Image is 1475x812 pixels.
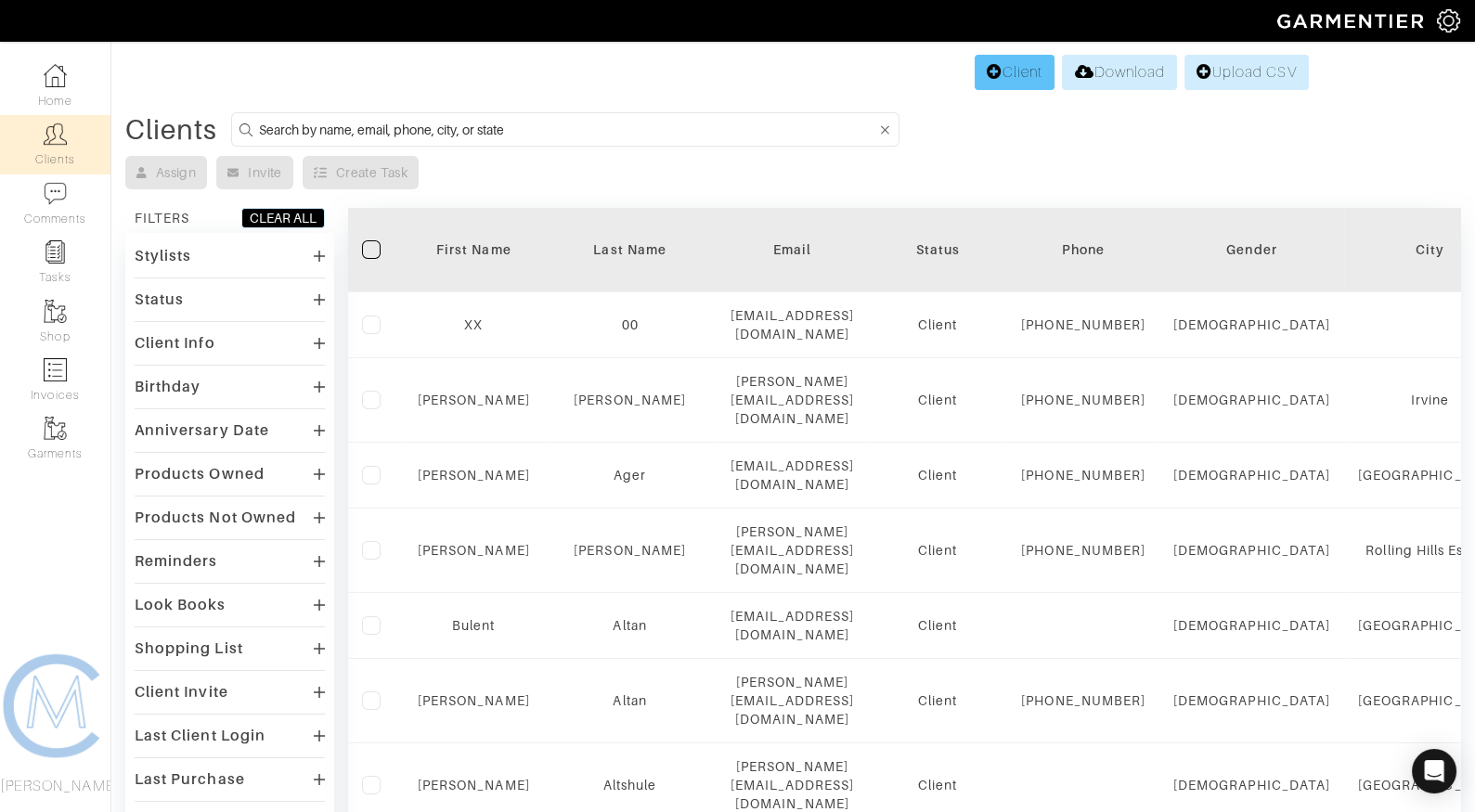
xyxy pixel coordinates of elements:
[1412,749,1456,793] div: Open Intercom Messenger
[731,306,855,343] div: [EMAIL_ADDRESS][DOMAIN_NAME]
[135,509,296,527] div: Products Not Owned
[613,693,646,708] a: Altan
[44,300,67,323] img: garments-icon-b7da505a4dc4fd61783c78ac3ca0ef83fa9d6f193b1c9dc38574b1d14d53ca28.png
[44,122,67,146] img: clients-icon-6bae9207a08558b7cb47a8932f037763ab4055f8c8b6bfacd5dc20c3e0201464.png
[250,209,317,227] div: CLEAR ALL
[135,639,243,658] div: Shopping List
[135,552,217,571] div: Reminders
[44,182,67,205] img: comment-icon-a0a6a9ef722e966f86d9cbdc48e553b5cf19dbc54f86b18d962a5391bc8f6eb6.png
[1173,776,1330,794] div: [DEMOGRAPHIC_DATA]
[731,522,855,578] div: [PERSON_NAME][EMAIL_ADDRESS][DOMAIN_NAME]
[558,240,703,259] div: Last Name
[1021,691,1145,710] div: [PHONE_NUMBER]
[135,378,201,396] div: Birthday
[1268,5,1437,37] img: garmentier-logo-header-white-b43fb05a5012e4ada735d5af1a66efaba907eab6374d6393d1fbf88cb4ef424d.png
[613,618,646,633] a: Altan
[1173,541,1330,560] div: [DEMOGRAPHIC_DATA]
[622,317,639,332] a: 00
[135,290,184,309] div: Status
[418,468,530,483] a: [PERSON_NAME]
[574,393,686,407] a: [PERSON_NAME]
[882,541,993,560] div: Client
[574,543,686,558] a: [PERSON_NAME]
[452,618,495,633] a: Bulent
[418,778,530,793] a: [PERSON_NAME]
[259,118,876,141] input: Search by name, email, phone, city, or state
[614,468,646,483] a: Ager
[135,683,228,702] div: Client Invite
[418,693,530,708] a: [PERSON_NAME]
[1021,391,1145,409] div: [PHONE_NUMBER]
[418,543,530,558] a: [PERSON_NAME]
[135,465,265,483] div: Products Owned
[544,208,717,292] th: Toggle SortBy
[731,372,855,428] div: [PERSON_NAME][EMAIL_ADDRESS][DOMAIN_NAME]
[135,209,189,227] div: FILTERS
[125,121,217,139] div: Clients
[44,64,67,87] img: dashboard-icon-dbcd8f5a0b271acd01030246c82b418ddd0df26cd7fceb0bd07c9910d44c42f6.png
[1173,240,1330,259] div: Gender
[44,358,67,381] img: orders-icon-0abe47150d42831381b5fb84f609e132dff9fe21cb692f30cb5eec754e2cba89.png
[882,466,993,484] div: Client
[135,727,265,745] div: Last Client Login
[135,770,245,789] div: Last Purchase
[44,240,67,264] img: reminder-icon-8004d30b9f0a5d33ae49ab947aed9ed385cf756f9e5892f1edd6e32f2345188e.png
[1173,691,1330,710] div: [DEMOGRAPHIC_DATA]
[975,55,1054,90] a: Client
[731,607,855,644] div: [EMAIL_ADDRESS][DOMAIN_NAME]
[1437,9,1460,32] img: gear-icon-white-bd11855cb880d31180b6d7d6211b90ccbf57a29d726f0c71d8c61bd08dd39cc2.png
[135,596,226,614] div: Look Books
[882,316,993,334] div: Client
[731,673,855,728] div: [PERSON_NAME][EMAIL_ADDRESS][DOMAIN_NAME]
[1173,466,1330,484] div: [DEMOGRAPHIC_DATA]
[882,776,993,794] div: Client
[135,334,215,353] div: Client Info
[1173,316,1330,334] div: [DEMOGRAPHIC_DATA]
[241,208,325,228] button: CLEAR ALL
[1173,391,1330,409] div: [DEMOGRAPHIC_DATA]
[418,393,530,407] a: [PERSON_NAME]
[418,240,530,259] div: First Name
[731,240,855,259] div: Email
[135,421,269,440] div: Anniversary Date
[1159,208,1344,292] th: Toggle SortBy
[1184,55,1309,90] a: Upload CSV
[603,778,656,793] a: Altshule
[1062,55,1176,90] a: Download
[1173,616,1330,635] div: [DEMOGRAPHIC_DATA]
[44,417,67,440] img: garments-icon-b7da505a4dc4fd61783c78ac3ca0ef83fa9d6f193b1c9dc38574b1d14d53ca28.png
[1021,541,1145,560] div: [PHONE_NUMBER]
[1021,240,1145,259] div: Phone
[731,457,855,494] div: [EMAIL_ADDRESS][DOMAIN_NAME]
[882,616,993,635] div: Client
[868,208,1007,292] th: Toggle SortBy
[404,208,544,292] th: Toggle SortBy
[1021,466,1145,484] div: [PHONE_NUMBER]
[882,240,993,259] div: Status
[464,317,483,332] a: XX
[135,247,191,265] div: Stylists
[882,391,993,409] div: Client
[1021,316,1145,334] div: [PHONE_NUMBER]
[882,691,993,710] div: Client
